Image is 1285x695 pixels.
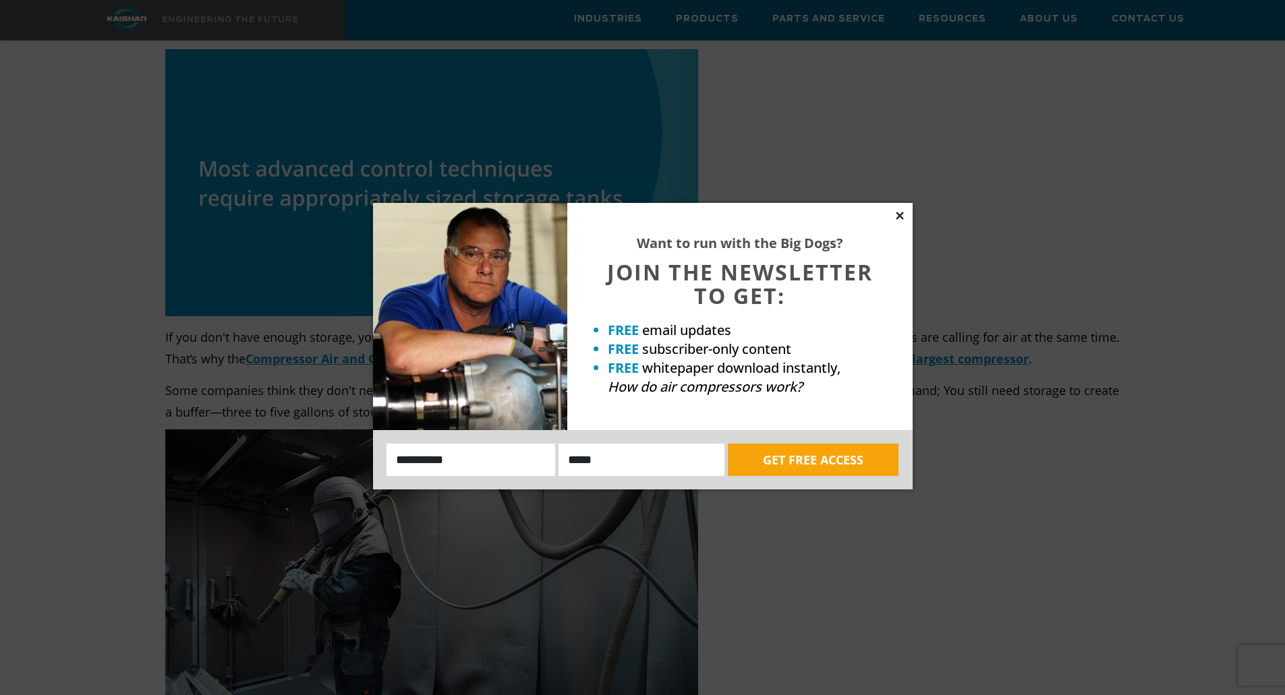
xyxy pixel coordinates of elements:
[387,444,556,476] input: Name:
[728,444,898,476] button: GET FREE ACCESS
[642,340,791,358] span: subscriber-only content
[642,359,840,377] span: whitepaper download instantly,
[637,234,843,252] strong: Want to run with the Big Dogs?
[608,377,803,396] em: How do air compressors work?
[608,340,639,358] strong: FREE
[608,321,639,339] strong: FREE
[608,359,639,377] strong: FREE
[559,444,724,476] input: Email
[894,210,906,222] button: Close
[607,258,873,310] span: JOIN THE NEWSLETTER TO GET:
[642,321,731,339] span: email updates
